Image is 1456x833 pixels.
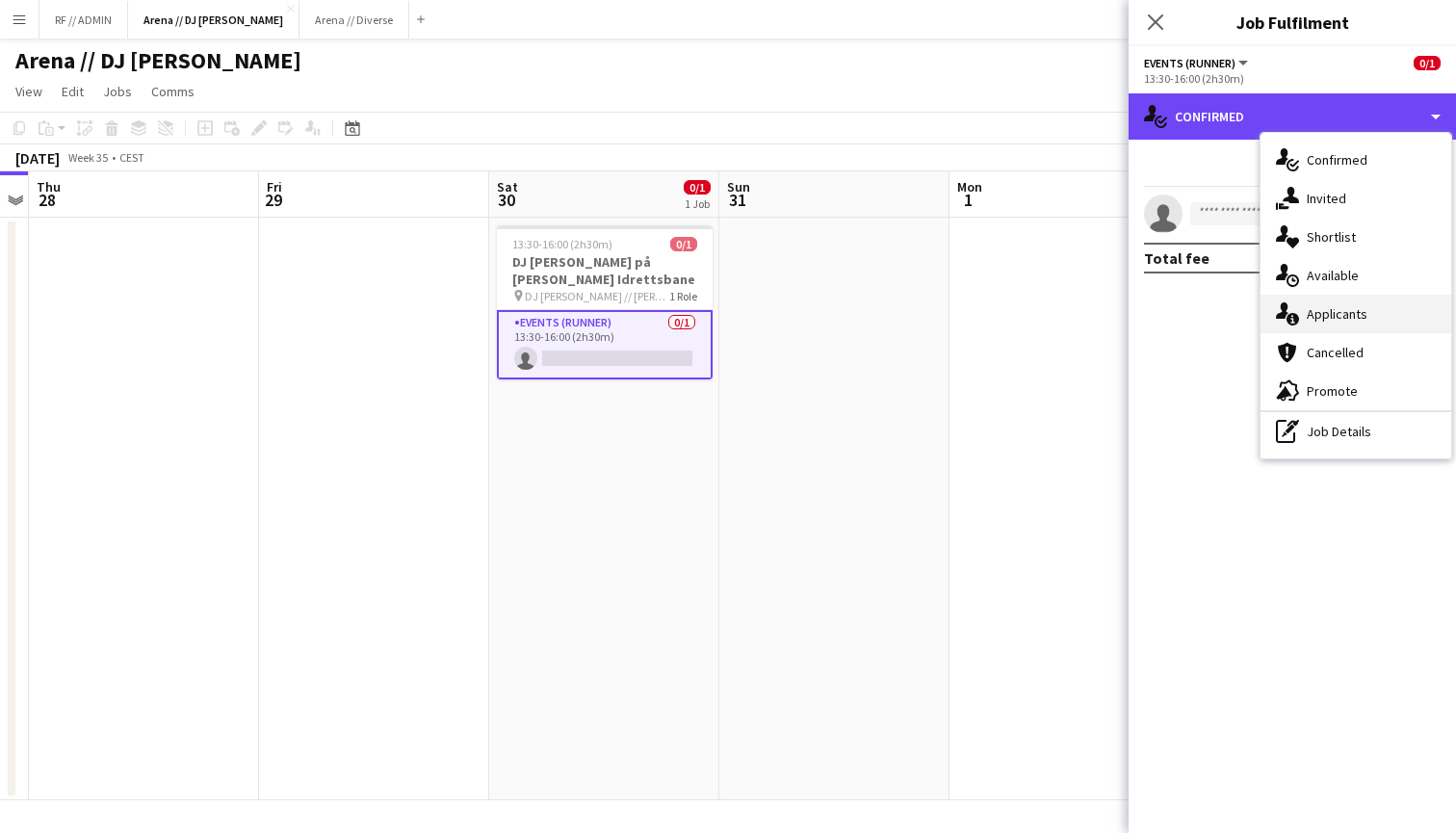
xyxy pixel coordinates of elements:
[34,189,61,211] span: 28
[497,310,713,379] app-card-role: Events (Runner)0/113:30-16:00 (2h30m)
[15,148,60,168] div: [DATE]
[62,83,84,100] span: Edit
[267,178,282,195] span: Fri
[1129,93,1456,140] div: Confirmed
[54,79,91,104] a: Edit
[1414,56,1441,70] span: 0/1
[684,180,711,195] span: 0/1
[1261,179,1451,218] div: Invited
[151,83,195,100] span: Comms
[15,83,42,100] span: View
[1261,372,1451,410] div: Promote
[1144,56,1251,70] button: Events (Runner)
[15,46,301,75] h1: Arena // DJ [PERSON_NAME]
[64,150,112,165] span: Week 35
[497,225,713,379] app-job-card: 13:30-16:00 (2h30m)0/1DJ [PERSON_NAME] på [PERSON_NAME] Idrettsbane DJ [PERSON_NAME] // [PERSON_N...
[1261,412,1451,451] div: Job Details
[8,79,50,104] a: View
[727,178,750,195] span: Sun
[1144,56,1235,70] span: Events (Runner)
[497,178,518,195] span: Sat
[39,1,128,39] button: RF // ADMIN
[494,189,518,211] span: 30
[1261,333,1451,372] div: Cancelled
[119,150,144,165] div: CEST
[670,237,697,251] span: 0/1
[669,289,697,303] span: 1 Role
[1261,141,1451,179] div: Confirmed
[1144,248,1209,268] div: Total fee
[299,1,409,39] button: Arena // Diverse
[525,289,669,303] span: DJ [PERSON_NAME] // [PERSON_NAME] idrettsbane
[264,189,282,211] span: 29
[1261,295,1451,333] div: Applicants
[95,79,140,104] a: Jobs
[1129,10,1456,35] h3: Job Fulfilment
[1261,256,1451,295] div: Available
[724,189,750,211] span: 31
[143,79,202,104] a: Comms
[957,178,982,195] span: Mon
[103,83,132,100] span: Jobs
[497,253,713,288] h3: DJ [PERSON_NAME] på [PERSON_NAME] Idrettsbane
[512,237,612,251] span: 13:30-16:00 (2h30m)
[1261,218,1451,256] div: Shortlist
[128,1,299,39] button: Arena // DJ [PERSON_NAME]
[685,196,710,211] div: 1 Job
[37,178,61,195] span: Thu
[1144,71,1441,86] div: 13:30-16:00 (2h30m)
[954,189,982,211] span: 1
